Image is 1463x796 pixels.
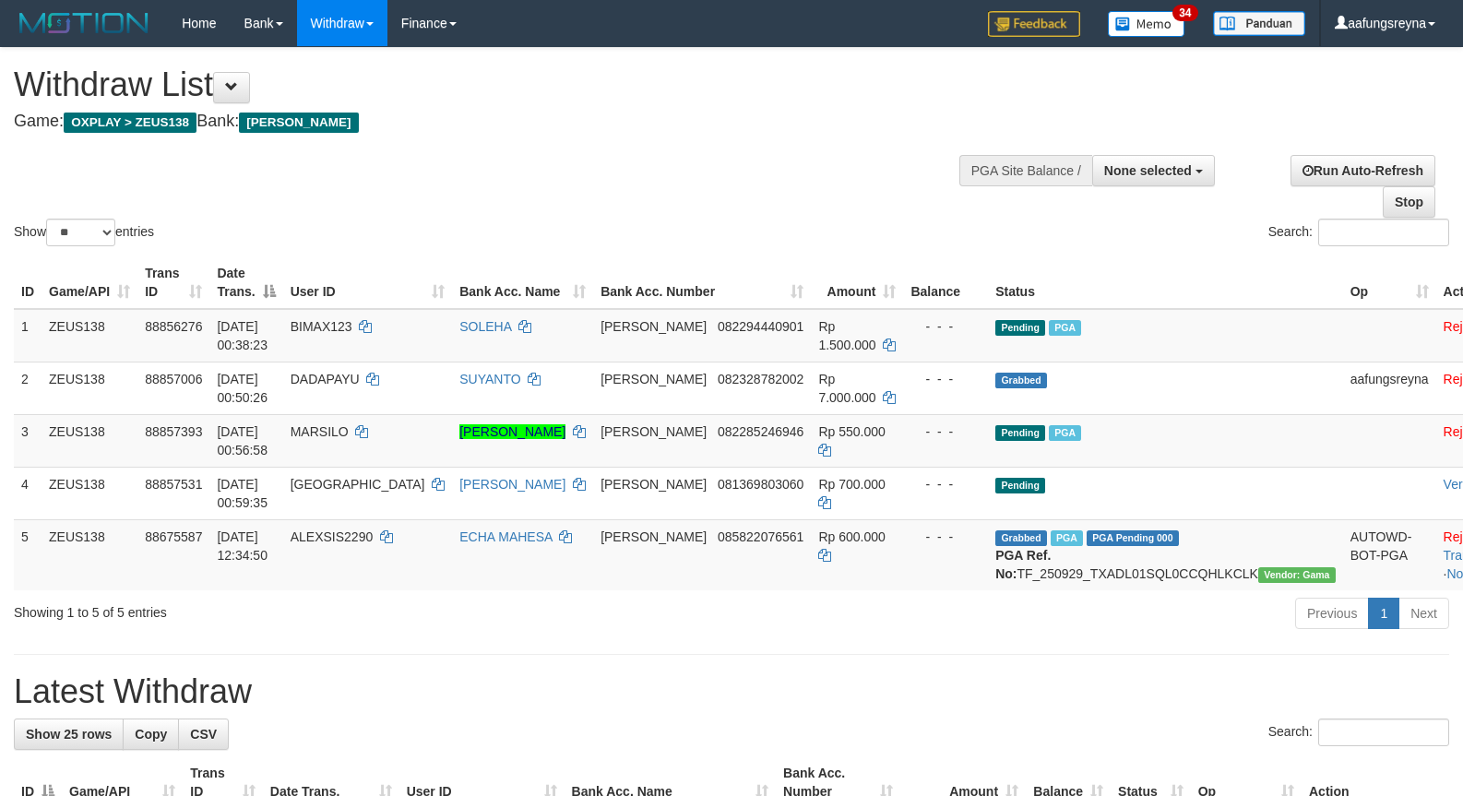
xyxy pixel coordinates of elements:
[217,319,268,352] span: [DATE] 00:38:23
[14,719,124,750] a: Show 25 rows
[14,467,42,519] td: 4
[190,727,217,742] span: CSV
[601,319,707,334] span: [PERSON_NAME]
[459,424,565,439] a: [PERSON_NAME]
[14,362,42,414] td: 2
[910,528,981,546] div: - - -
[14,519,42,590] td: 5
[145,372,202,386] span: 88857006
[209,256,282,309] th: Date Trans.: activate to sort column descending
[1108,11,1185,37] img: Button%20Memo.svg
[46,219,115,246] select: Showentries
[137,256,209,309] th: Trans ID: activate to sort column ascending
[818,424,885,439] span: Rp 550.000
[988,519,1343,590] td: TF_250929_TXADL01SQL0CCQHLKCLK
[995,478,1045,493] span: Pending
[718,319,803,334] span: Copy 082294440901 to clipboard
[1318,719,1449,746] input: Search:
[459,372,520,386] a: SUYANTO
[26,727,112,742] span: Show 25 rows
[995,425,1045,441] span: Pending
[601,424,707,439] span: [PERSON_NAME]
[291,477,425,492] span: [GEOGRAPHIC_DATA]
[1295,598,1369,629] a: Previous
[818,529,885,544] span: Rp 600.000
[145,529,202,544] span: 88675587
[593,256,811,309] th: Bank Acc. Number: activate to sort column ascending
[1092,155,1215,186] button: None selected
[145,319,202,334] span: 88856276
[217,424,268,457] span: [DATE] 00:56:58
[1343,362,1436,414] td: aafungsreyna
[14,414,42,467] td: 3
[14,66,957,103] h1: Withdraw List
[959,155,1092,186] div: PGA Site Balance /
[1258,567,1336,583] span: Vendor URL: https://trx31.1velocity.biz
[14,673,1449,710] h1: Latest Withdraw
[1268,719,1449,746] label: Search:
[178,719,229,750] a: CSV
[42,414,137,467] td: ZEUS138
[291,319,352,334] span: BIMAX123
[1343,519,1436,590] td: AUTOWD-BOT-PGA
[601,372,707,386] span: [PERSON_NAME]
[811,256,903,309] th: Amount: activate to sort column ascending
[1051,530,1083,546] span: Marked by aafpengsreynich
[910,422,981,441] div: - - -
[1368,598,1399,629] a: 1
[1172,5,1197,21] span: 34
[459,477,565,492] a: [PERSON_NAME]
[283,256,453,309] th: User ID: activate to sort column ascending
[995,320,1045,336] span: Pending
[1268,219,1449,246] label: Search:
[1104,163,1192,178] span: None selected
[14,309,42,362] td: 1
[14,219,154,246] label: Show entries
[988,11,1080,37] img: Feedback.jpg
[217,372,268,405] span: [DATE] 00:50:26
[1049,425,1081,441] span: Marked by aafkaynarin
[601,529,707,544] span: [PERSON_NAME]
[718,424,803,439] span: Copy 082285246946 to clipboard
[459,319,511,334] a: SOLEHA
[291,424,349,439] span: MARSILO
[64,113,196,133] span: OXPLAY > ZEUS138
[14,256,42,309] th: ID
[42,309,137,362] td: ZEUS138
[42,362,137,414] td: ZEUS138
[1398,598,1449,629] a: Next
[995,373,1047,388] span: Grabbed
[903,256,988,309] th: Balance
[42,467,137,519] td: ZEUS138
[995,548,1051,581] b: PGA Ref. No:
[459,529,552,544] a: ECHA MAHESA
[291,529,374,544] span: ALEXSIS2290
[995,530,1047,546] span: Grabbed
[1213,11,1305,36] img: panduan.png
[291,372,360,386] span: DADAPAYU
[718,477,803,492] span: Copy 081369803060 to clipboard
[910,370,981,388] div: - - -
[818,372,875,405] span: Rp 7.000.000
[42,256,137,309] th: Game/API: activate to sort column ascending
[217,529,268,563] span: [DATE] 12:34:50
[123,719,179,750] a: Copy
[14,596,596,622] div: Showing 1 to 5 of 5 entries
[910,317,981,336] div: - - -
[14,113,957,131] h4: Game: Bank:
[718,529,803,544] span: Copy 085822076561 to clipboard
[1318,219,1449,246] input: Search:
[818,319,875,352] span: Rp 1.500.000
[452,256,593,309] th: Bank Acc. Name: activate to sort column ascending
[239,113,358,133] span: [PERSON_NAME]
[718,372,803,386] span: Copy 082328782002 to clipboard
[1049,320,1081,336] span: Marked by aafkaynarin
[145,424,202,439] span: 88857393
[601,477,707,492] span: [PERSON_NAME]
[217,477,268,510] span: [DATE] 00:59:35
[1087,530,1179,546] span: PGA Pending
[1343,256,1436,309] th: Op: activate to sort column ascending
[145,477,202,492] span: 88857531
[818,477,885,492] span: Rp 700.000
[14,9,154,37] img: MOTION_logo.png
